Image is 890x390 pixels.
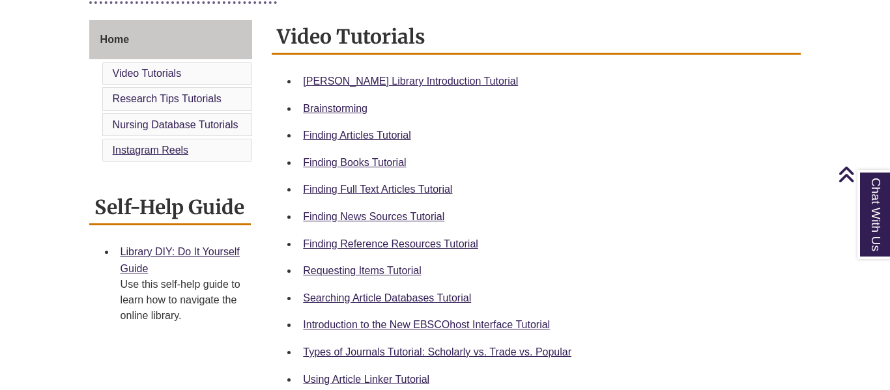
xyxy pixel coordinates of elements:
[89,191,251,225] h2: Self-Help Guide
[113,68,182,79] a: Video Tutorials
[100,34,129,45] span: Home
[303,292,471,303] a: Searching Article Databases Tutorial
[89,20,253,165] div: Guide Page Menu
[113,93,222,104] a: Research Tips Tutorials
[303,319,550,330] a: Introduction to the New EBSCOhost Interface Tutorial
[303,265,421,276] a: Requesting Items Tutorial
[303,374,429,385] a: Using Article Linker Tutorial
[272,20,801,55] h2: Video Tutorials
[838,165,887,183] a: Back to Top
[303,130,410,141] a: Finding Articles Tutorial
[303,238,478,249] a: Finding Reference Resources Tutorial
[121,246,240,274] a: Library DIY: Do It Yourself Guide
[303,103,367,114] a: Brainstorming
[303,184,452,195] a: Finding Full Text Articles Tutorial
[121,277,241,324] div: Use this self-help guide to learn how to navigate the online library.
[303,346,571,357] a: Types of Journals Tutorial: Scholarly vs. Trade vs. Popular
[113,119,238,130] a: Nursing Database Tutorials
[303,211,444,222] a: Finding News Sources Tutorial
[113,145,189,156] a: Instagram Reels
[303,76,518,87] a: [PERSON_NAME] Library Introduction Tutorial
[89,20,253,59] a: Home
[303,157,406,168] a: Finding Books Tutorial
